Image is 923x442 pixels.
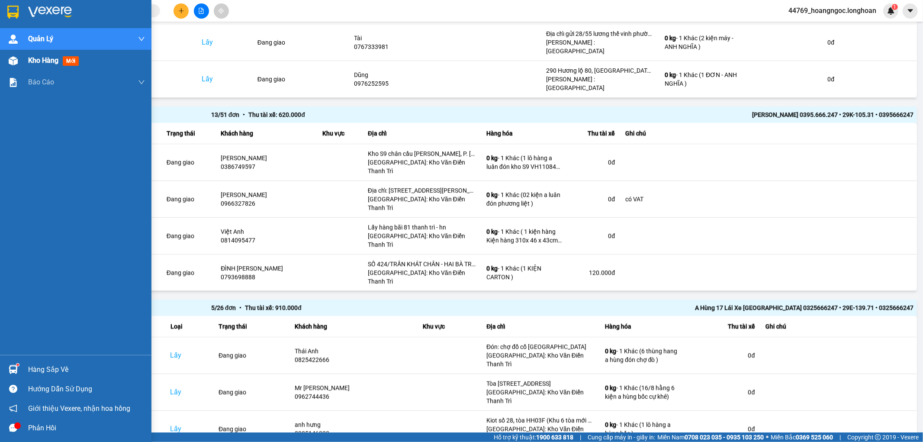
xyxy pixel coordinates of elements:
[368,223,476,232] div: Lấy hàng bãi 81 thanh trì - hn
[486,227,563,245] div: - 1 Khác ( 1 kiện hàng Kiện hàng 310x 46 x 43cm a luân đón bãi 81 )
[16,364,19,366] sup: 1
[167,158,211,167] div: Đang giao
[486,190,563,208] div: - 1 Khác (02 kiện a luân đón phương liệt )
[486,264,563,281] div: - 1 Khác (1 KIỆN CARTON )
[170,350,209,361] div: Lấy
[580,432,581,442] span: |
[486,191,498,198] span: 0 kg
[167,195,211,203] div: Đang giao
[221,236,312,245] div: 0814095477
[368,268,476,286] div: [GEOGRAPHIC_DATA]: Kho Văn Điển Thanh Trì
[486,342,595,351] div: Đón: chợ đồ cổ [GEOGRAPHIC_DATA]
[9,35,18,44] img: warehouse-icon
[28,77,54,87] span: Báo cáo
[605,420,681,438] div: - 1 Khác (1 lô hàng a hùng bốc )
[221,154,312,162] div: [PERSON_NAME]
[236,304,245,311] span: •
[221,199,312,208] div: 0966327826
[771,432,833,442] span: Miền Bắc
[221,227,312,236] div: Việt Anh
[573,195,615,203] div: 0 đ
[354,42,455,51] div: 0767333981
[354,71,455,79] div: Dũng
[354,34,455,42] div: Tài
[138,79,145,86] span: down
[178,8,184,14] span: plus
[221,264,312,273] div: ĐÌNH [PERSON_NAME]
[202,74,247,84] div: Lấy
[289,316,418,337] th: Khách hàng
[213,316,289,337] th: Trạng thái
[239,111,248,118] span: •
[486,228,498,235] span: 0 kg
[839,432,841,442] span: |
[486,265,498,272] span: 0 kg
[486,154,563,171] div: - 1 Khác (1 lô hàng a luân đón kho S9 VH110849-1, Mã KH: NBTL41-1239 ạ ngày 16/8 đón )
[174,3,189,19] button: plus
[573,128,615,139] div: Thu tài xế
[219,351,284,360] div: Đang giao
[691,351,755,360] div: 0 đ
[295,355,412,364] div: 0825422666
[295,392,412,401] div: 0962744436
[161,123,216,144] th: Trạng thái
[486,155,498,161] span: 0 kg
[363,123,481,144] th: Địa chỉ
[486,388,595,405] div: [GEOGRAPHIC_DATA]: Kho Văn Điển Thanh Trì
[295,347,412,355] div: Thái Anh
[63,56,79,66] span: mới
[221,190,312,199] div: [PERSON_NAME]
[600,316,686,337] th: Hàng hóa
[892,4,898,10] sup: 1
[295,429,412,438] div: 0905146333
[9,56,18,65] img: warehouse-icon
[903,3,918,19] button: caret-down
[573,158,615,167] div: 0 đ
[165,316,214,337] th: Loại
[766,436,769,439] span: ⚪️
[198,8,204,14] span: file-add
[605,421,616,428] span: 0 kg
[3,19,66,34] span: [PHONE_NUMBER]
[691,321,755,332] div: Thu tài xế
[24,19,46,26] strong: CSKH:
[573,268,615,277] div: 120.000 đ
[368,195,476,212] div: [GEOGRAPHIC_DATA]: Kho Văn Điển Thanh Trì
[167,268,211,277] div: Đang giao
[893,4,896,10] span: 1
[221,162,312,171] div: 0386749597
[167,232,211,240] div: Đang giao
[28,363,145,376] div: Hàng sắp về
[486,379,595,388] div: Tòa [STREET_ADDRESS]
[536,434,573,441] strong: 1900 633 818
[665,71,676,78] span: 0 kg
[138,35,145,42] span: down
[219,425,284,433] div: Đang giao
[907,7,914,15] span: caret-down
[215,123,317,144] th: Khách hàng
[546,38,654,55] div: [PERSON_NAME] : [GEOGRAPHIC_DATA]
[211,110,563,119] div: 13 / 51 đơn Thu tài xế: 620.000 đ
[620,123,917,144] th: Ghi chú
[665,34,741,51] div: - 1 Khác (2 kiện máy - ANH NGHĨA )
[368,149,476,158] div: Kho S9 chân cầu [PERSON_NAME], P. [GEOGRAPHIC_DATA], Q. [PERSON_NAME], HN
[625,195,912,203] div: có VAT
[368,186,476,195] div: Địa chỉ: [STREET_ADDRESS][PERSON_NAME]
[665,35,676,42] span: 0 kg
[214,3,229,19] button: aim
[486,425,595,442] div: [GEOGRAPHIC_DATA]: Kho Văn Điển Thanh Trì
[295,384,412,392] div: Mr [PERSON_NAME]
[546,66,654,75] div: 290 Hương lộ 80, [GEOGRAPHIC_DATA], [GEOGRAPHIC_DATA]
[760,316,917,337] th: Ghi chú
[691,425,755,433] div: 0 đ
[887,7,895,15] img: icon-new-feature
[486,351,595,368] div: [GEOGRAPHIC_DATA]: Kho Văn Điển Thanh Trì
[546,75,654,92] div: [PERSON_NAME] : [GEOGRAPHIC_DATA]
[211,303,563,313] div: 5 / 26 đơn Thu tài xế: 910.000 đ
[28,33,53,44] span: Quản Lý
[9,404,17,413] span: notification
[194,3,209,19] button: file-add
[61,4,175,16] strong: PHIẾU DÁN LÊN HÀNG
[9,424,17,432] span: message
[605,347,681,364] div: - 1 Khác (6 thùng hang a hùng đón chợ đò )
